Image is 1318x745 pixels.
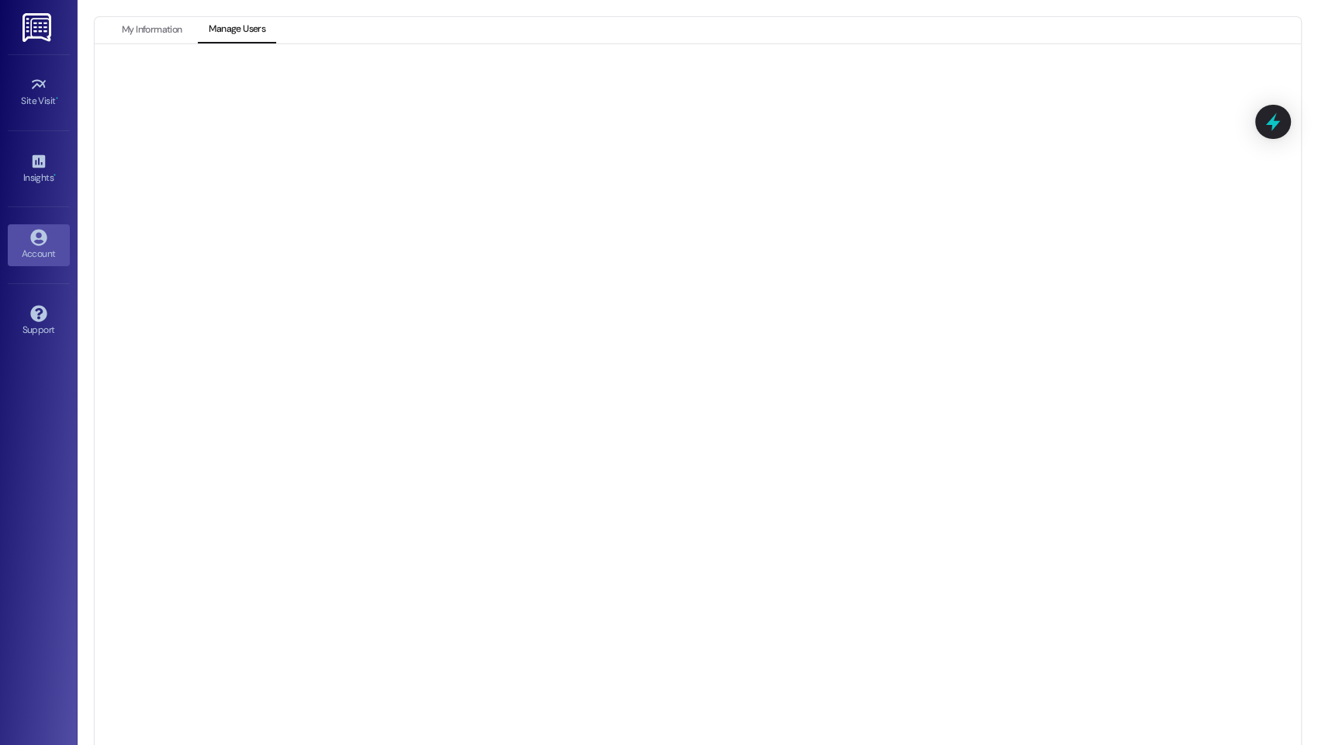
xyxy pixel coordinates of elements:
a: Account [8,224,70,266]
iframe: retool [126,76,1297,731]
a: Site Visit • [8,71,70,113]
img: ResiDesk Logo [22,13,54,42]
button: Manage Users [198,17,276,43]
span: • [56,93,58,104]
a: Support [8,300,70,342]
button: My Information [111,17,192,43]
span: • [54,170,56,181]
a: Insights • [8,148,70,190]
